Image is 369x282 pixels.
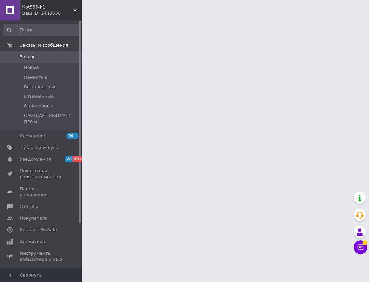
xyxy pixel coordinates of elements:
[20,145,58,151] span: Товары и услуги
[20,186,63,198] span: Панель управления
[22,4,73,10] span: Кot555-k1
[20,227,57,233] span: Каталог ProSale
[24,64,39,71] span: Новые
[65,156,73,162] span: 26
[20,239,45,245] span: Аналитика
[73,156,84,162] span: 99+
[22,10,82,16] div: Ваш ID: 2440638
[24,113,79,125] span: ОЖИДАЕТ ВЫПЛАТУ ПРОМ
[20,204,38,210] span: Отзывы
[24,93,54,100] span: Отмененные
[20,250,63,263] span: Инструменты вебмастера и SEO
[20,42,68,48] span: Заказы и сообщения
[24,74,47,80] span: Принятые
[20,133,46,139] span: Сообщения
[24,103,53,109] span: Оплаченные
[20,168,63,180] span: Показатели работы компании
[24,84,57,90] span: Выполненные
[20,54,36,60] span: Заказы
[354,240,367,254] button: Чат с покупателем
[20,215,48,221] span: Покупатели
[67,133,78,139] span: 99+
[3,24,80,36] input: Поиск
[20,156,51,162] span: Уведомления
